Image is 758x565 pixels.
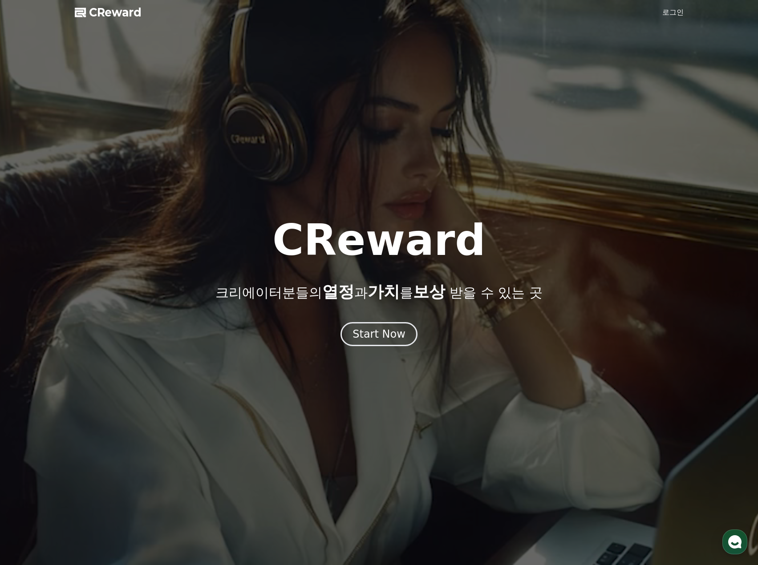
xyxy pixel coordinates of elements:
h1: CReward [272,219,486,262]
a: 로그인 [662,7,684,18]
span: 가치 [368,282,400,301]
span: CReward [89,5,142,20]
button: Start Now [340,322,418,346]
div: Start Now [353,327,405,341]
a: Start Now [340,331,418,339]
p: 크리에이터분들의 과 를 받을 수 있는 곳 [215,283,542,301]
a: CReward [75,5,142,20]
span: 보상 [413,282,445,301]
span: 열정 [322,282,354,301]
